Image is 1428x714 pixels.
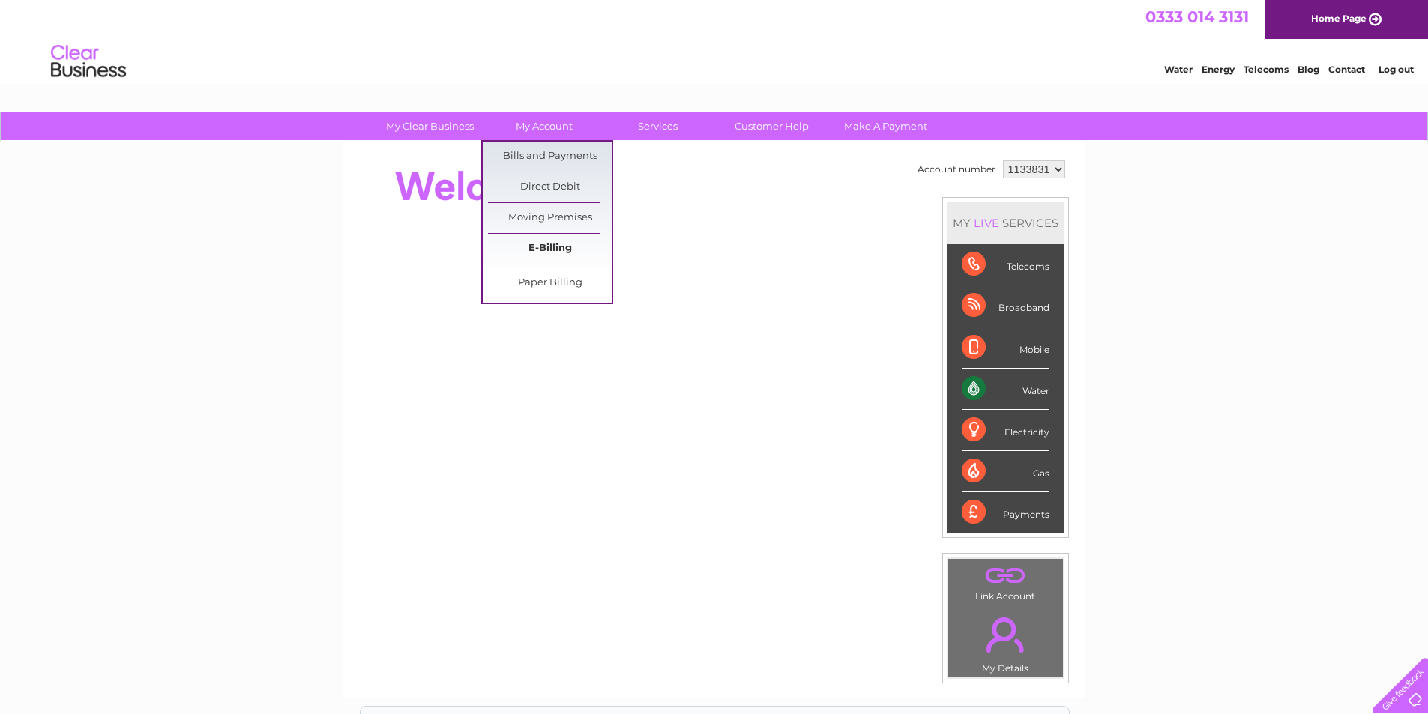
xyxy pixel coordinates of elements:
[488,268,612,298] a: Paper Billing
[962,410,1049,451] div: Electricity
[1298,64,1319,75] a: Blog
[962,369,1049,410] div: Water
[1244,64,1289,75] a: Telecoms
[1202,64,1235,75] a: Energy
[962,244,1049,285] div: Telecoms
[962,285,1049,327] div: Broadband
[824,112,948,140] a: Make A Payment
[952,563,1059,589] a: .
[710,112,834,140] a: Customer Help
[368,112,492,140] a: My Clear Business
[948,605,1064,678] td: My Details
[488,203,612,233] a: Moving Premises
[1379,64,1414,75] a: Log out
[488,172,612,202] a: Direct Debit
[914,157,999,182] td: Account number
[1328,64,1365,75] a: Contact
[488,142,612,172] a: Bills and Payments
[50,39,127,85] img: logo.png
[1164,64,1193,75] a: Water
[962,451,1049,492] div: Gas
[1145,7,1249,26] a: 0333 014 3131
[482,112,606,140] a: My Account
[947,202,1064,244] div: MY SERVICES
[596,112,720,140] a: Services
[948,558,1064,605] td: Link Account
[962,492,1049,533] div: Payments
[488,234,612,264] a: E-Billing
[361,8,1069,73] div: Clear Business is a trading name of Verastar Limited (registered in [GEOGRAPHIC_DATA] No. 3667643...
[971,216,1002,230] div: LIVE
[952,608,1059,661] a: .
[962,327,1049,369] div: Mobile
